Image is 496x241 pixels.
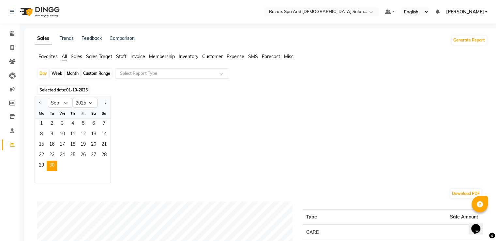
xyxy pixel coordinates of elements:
div: Friday, September 5, 2025 [78,119,88,129]
div: Sunday, September 14, 2025 [99,129,109,140]
div: Monday, September 22, 2025 [36,150,47,161]
span: Customer [202,54,223,59]
div: Tuesday, September 30, 2025 [47,161,57,171]
div: Mo [36,108,47,119]
span: Staff [116,54,127,59]
button: Generate Report [452,36,487,45]
div: Th [68,108,78,119]
td: CARD [302,225,395,240]
span: 17 [57,140,68,150]
a: Trends [60,35,74,41]
span: 01-10-2025 [66,88,88,92]
div: Tuesday, September 23, 2025 [47,150,57,161]
span: 30 [47,161,57,171]
div: Friday, September 19, 2025 [78,140,88,150]
div: Sunday, September 21, 2025 [99,140,109,150]
div: Fr [78,108,88,119]
div: Custom Range [82,69,112,78]
span: Favorites [38,54,58,59]
div: Monday, September 1, 2025 [36,119,47,129]
div: Saturday, September 13, 2025 [88,129,99,140]
span: All [62,54,67,59]
span: SMS [248,54,258,59]
div: Tu [47,108,57,119]
span: 3 [57,119,68,129]
span: 29 [36,161,47,171]
span: 7 [99,119,109,129]
select: Select month [48,98,73,108]
div: Su [99,108,109,119]
th: Sale Amount [395,210,482,225]
img: logo [17,3,61,21]
div: Day [38,69,49,78]
span: 6 [88,119,99,129]
a: Sales [35,33,52,44]
button: Previous month [38,98,43,108]
div: Wednesday, September 24, 2025 [57,150,68,161]
span: 12 [78,129,88,140]
div: Sa [88,108,99,119]
span: 15 [36,140,47,150]
div: Wednesday, September 17, 2025 [57,140,68,150]
div: Monday, September 15, 2025 [36,140,47,150]
span: 24 [57,150,68,161]
span: Inventory [179,54,198,59]
div: Saturday, September 6, 2025 [88,119,99,129]
span: Forecast [262,54,280,59]
span: Misc [284,54,293,59]
span: 28 [99,150,109,161]
span: 8 [36,129,47,140]
span: 20 [88,140,99,150]
span: Expense [227,54,244,59]
button: Next month [103,98,108,108]
span: 21 [99,140,109,150]
td: 740 [395,225,482,240]
div: Week [50,69,64,78]
span: 2 [47,119,57,129]
div: Sunday, September 7, 2025 [99,119,109,129]
select: Select year [73,98,98,108]
div: Saturday, September 20, 2025 [88,140,99,150]
span: 26 [78,150,88,161]
div: Wednesday, September 3, 2025 [57,119,68,129]
div: Tuesday, September 2, 2025 [47,119,57,129]
div: Thursday, September 25, 2025 [68,150,78,161]
span: 11 [68,129,78,140]
span: 16 [47,140,57,150]
span: Sales [71,54,82,59]
div: Tuesday, September 16, 2025 [47,140,57,150]
div: Tuesday, September 9, 2025 [47,129,57,140]
span: Sales Target [86,54,112,59]
div: We [57,108,68,119]
th: Type [302,210,395,225]
div: Wednesday, September 10, 2025 [57,129,68,140]
span: 19 [78,140,88,150]
div: Sunday, September 28, 2025 [99,150,109,161]
div: Thursday, September 11, 2025 [68,129,78,140]
span: Membership [149,54,175,59]
div: Monday, September 8, 2025 [36,129,47,140]
span: 25 [68,150,78,161]
span: 27 [88,150,99,161]
div: Saturday, September 27, 2025 [88,150,99,161]
iframe: chat widget [469,215,489,234]
span: 10 [57,129,68,140]
span: 13 [88,129,99,140]
span: [PERSON_NAME] [446,8,484,15]
span: 23 [47,150,57,161]
span: Invoice [130,54,145,59]
a: Comparison [110,35,135,41]
span: 18 [68,140,78,150]
div: Monday, September 29, 2025 [36,161,47,171]
div: Thursday, September 18, 2025 [68,140,78,150]
span: 1 [36,119,47,129]
a: Feedback [82,35,102,41]
div: Friday, September 12, 2025 [78,129,88,140]
span: 4 [68,119,78,129]
div: Friday, September 26, 2025 [78,150,88,161]
span: 14 [99,129,109,140]
span: 9 [47,129,57,140]
div: Month [65,69,80,78]
span: Selected date: [38,86,89,94]
button: Download PDF [450,189,481,198]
